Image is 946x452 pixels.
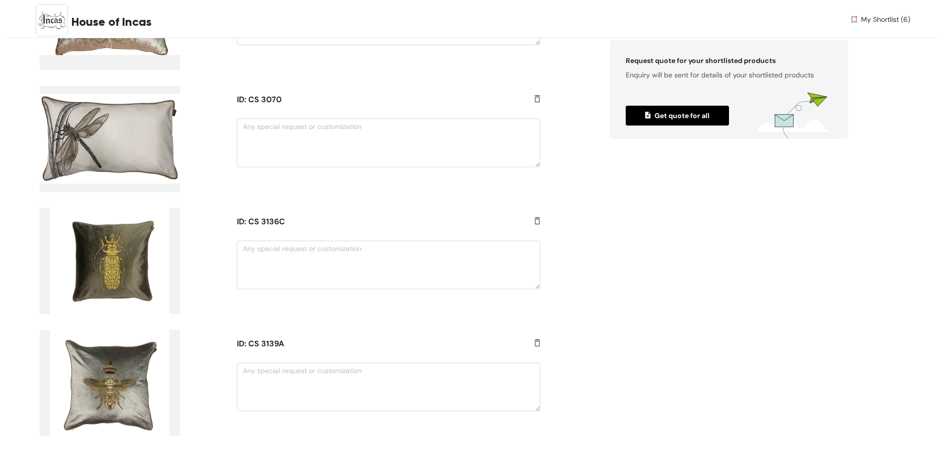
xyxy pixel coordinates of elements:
img: delete [534,95,540,105]
h5: ID: CS 3139A [237,338,515,350]
button: quotedGet quote for all [626,106,729,126]
img: delete [534,217,540,227]
span: Get quote for all [645,110,710,121]
span: My Shortlist (6) [861,14,910,25]
img: delete [534,339,540,349]
img: quoted [645,112,655,121]
h5: ID: CS 3136C [237,216,515,228]
div: Request quote for your shortlisted products [626,56,832,66]
img: wishlists [758,92,832,139]
div: Enquiry will be sent for details of your shortlisted products [626,66,832,80]
img: product-img [40,208,180,314]
span: House of Incas [72,13,151,31]
img: product-img [40,330,180,436]
img: product-img [40,86,180,192]
img: wishlist [850,14,859,25]
img: Buyer Portal [36,4,68,36]
h5: ID: CS 3070 [237,94,515,106]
